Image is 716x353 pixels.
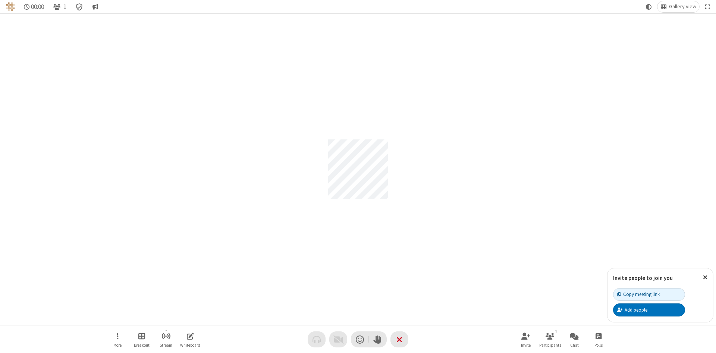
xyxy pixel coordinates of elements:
[50,1,69,12] button: Open participant list
[643,1,655,12] button: Using system theme
[160,343,172,347] span: Stream
[521,343,531,347] span: Invite
[21,1,47,12] div: Timer
[613,274,673,281] label: Invite people to join you
[369,331,387,347] button: Raise hand
[553,328,559,335] div: 1
[179,329,201,350] button: Open shared whiteboard
[155,329,177,350] button: Start streaming
[106,329,129,350] button: Open menu
[617,291,660,298] div: Copy meeting link
[390,331,408,347] button: End or leave meeting
[113,343,122,347] span: More
[63,3,66,10] span: 1
[669,4,696,10] span: Gallery view
[180,343,200,347] span: Whiteboard
[702,1,713,12] button: Fullscreen
[329,331,347,347] button: Video
[697,268,713,287] button: Close popover
[308,331,326,347] button: Audio problem - check your Internet connection or call by phone
[563,329,585,350] button: Open chat
[131,329,153,350] button: Manage Breakout Rooms
[587,329,610,350] button: Open poll
[657,1,699,12] button: Change layout
[89,1,101,12] button: Conversation
[594,343,603,347] span: Polls
[539,329,561,350] button: Open participant list
[31,3,44,10] span: 00:00
[351,331,369,347] button: Send a reaction
[6,2,15,11] img: QA Selenium DO NOT DELETE OR CHANGE
[570,343,579,347] span: Chat
[515,329,537,350] button: Invite participants (Alt+I)
[613,303,685,316] button: Add people
[539,343,561,347] span: Participants
[613,288,685,301] button: Copy meeting link
[72,1,87,12] div: Meeting details Encryption enabled
[134,343,150,347] span: Breakout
